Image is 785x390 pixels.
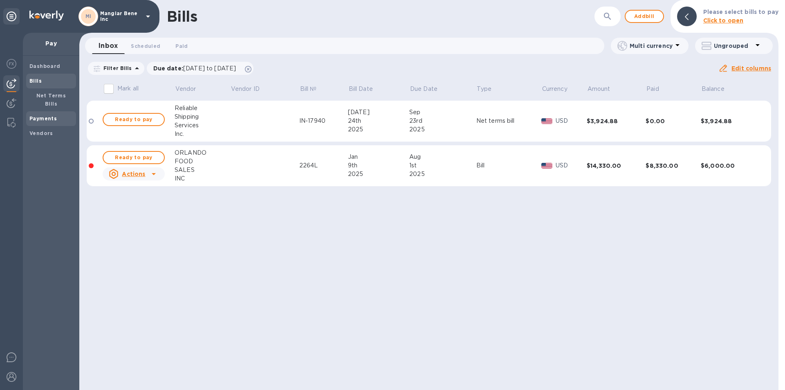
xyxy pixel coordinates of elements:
[409,161,476,170] div: 1st
[646,85,659,93] p: Paid
[175,166,230,174] div: SALES
[701,117,760,125] div: $3,924.88
[348,125,409,134] div: 2025
[175,113,230,121] div: Shipping
[175,121,230,130] div: Services
[110,115,157,124] span: Ready to pay
[409,125,476,134] div: 2025
[85,13,92,19] b: MI
[541,163,552,169] img: USD
[588,85,621,93] span: Amount
[703,9,778,15] b: Please select bills to pay
[117,84,139,93] p: Mark all
[29,11,64,20] img: Logo
[175,174,230,183] div: INC
[731,65,771,72] u: Edit columns
[131,42,160,50] span: Scheduled
[409,108,476,117] div: Sep
[153,64,240,72] p: Due date :
[29,78,42,84] b: Bills
[103,151,165,164] button: Ready to pay
[476,117,515,125] div: Net terms bill
[632,11,657,21] span: Add bill
[175,85,207,93] span: Vendor
[477,85,491,93] p: Type
[587,117,646,125] div: $3,924.88
[103,113,165,126] button: Ready to pay
[702,85,724,93] p: Balance
[110,153,157,162] span: Ready to pay
[29,63,61,69] b: Dashboard
[714,42,753,50] p: Ungrouped
[541,118,552,124] img: USD
[646,117,701,125] div: $0.00
[646,162,701,170] div: $8,330.00
[625,10,664,23] button: Addbill
[231,85,260,93] p: Vendor ID
[167,8,197,25] h1: Bills
[477,85,502,93] span: Type
[231,85,270,93] span: Vendor ID
[348,108,409,117] div: [DATE]
[3,8,20,25] div: Unpin categories
[409,117,476,125] div: 23rd
[348,161,409,170] div: 9th
[348,170,409,178] div: 2025
[36,92,66,107] b: Net Terms Bills
[588,85,610,93] p: Amount
[556,117,587,125] p: USD
[99,40,118,52] span: Inbox
[542,85,567,93] p: Currency
[100,65,132,72] p: Filter Bills
[175,149,230,157] div: ORLANDO
[299,161,348,170] div: 2264L
[587,162,646,170] div: $14,330.00
[409,170,476,178] div: 2025
[29,115,57,122] b: Payments
[410,85,448,93] span: Due Date
[300,85,327,93] span: Bill №
[410,85,437,93] p: Due Date
[409,153,476,161] div: Aug
[476,161,541,170] div: Bill
[701,162,760,170] div: $6,000.00
[348,117,409,125] div: 24th
[646,85,670,93] span: Paid
[29,130,53,136] b: Vendors
[183,65,236,72] span: [DATE] to [DATE]
[175,42,188,50] span: Paid
[175,130,230,138] div: Inc.
[702,85,735,93] span: Balance
[299,117,348,125] div: IN-17940
[175,157,230,166] div: FOOD
[7,59,16,69] img: Foreign exchange
[703,17,744,24] b: Click to open
[630,42,673,50] p: Multi currency
[349,85,373,93] p: Bill Date
[122,171,145,177] u: Actions
[348,153,409,161] div: Jan
[100,11,141,22] p: Mangiar Bene inc
[175,85,196,93] p: Vendor
[175,104,230,113] div: Reliable
[300,85,317,93] p: Bill №
[29,39,73,47] p: Pay
[147,62,254,75] div: Due date:[DATE] to [DATE]
[349,85,384,93] span: Bill Date
[556,161,587,170] p: USD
